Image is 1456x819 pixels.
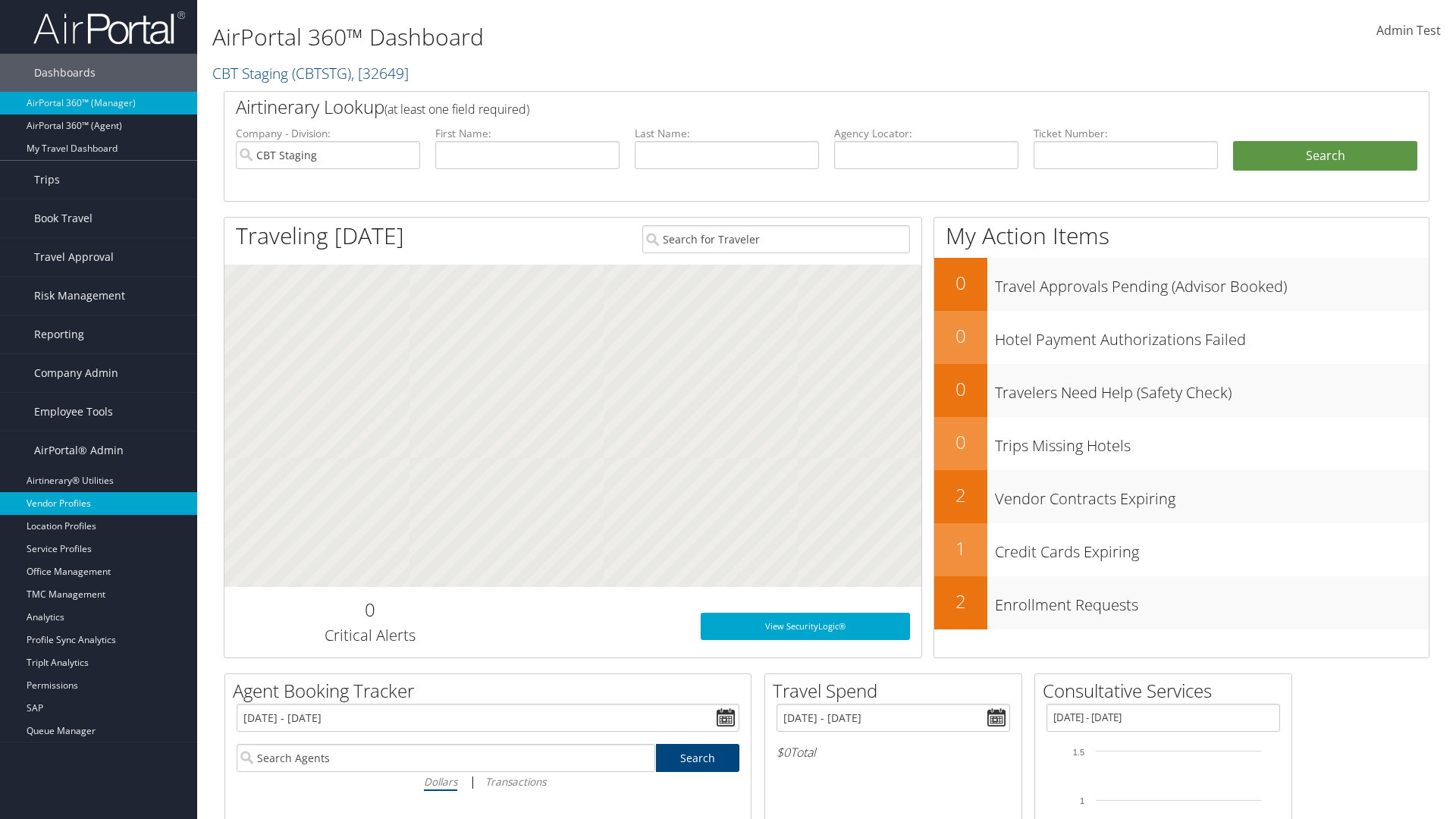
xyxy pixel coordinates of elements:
[635,126,819,141] label: Last Name:
[934,588,987,614] h2: 2
[236,220,404,252] h1: Traveling [DATE]
[934,270,987,296] h2: 0
[212,63,409,83] a: CBT Staging
[777,744,790,761] span: $0
[34,54,96,92] span: Dashboards
[237,772,739,791] div: |
[934,535,987,561] h2: 1
[995,428,1429,457] h3: Trips Missing Hotels
[995,322,1429,350] h3: Hotel Payment Authorizations Failed
[701,613,910,640] a: View SecurityLogic®
[236,597,504,623] h2: 0
[292,63,351,83] span: ( CBTSTG )
[34,238,114,276] span: Travel Approval
[1073,748,1084,757] tspan: 1.5
[212,21,1031,53] h1: AirPortal 360™ Dashboard
[934,417,1429,470] a: 0Trips Missing Hotels
[834,126,1018,141] label: Agency Locator:
[934,220,1429,252] h1: My Action Items
[1376,22,1441,39] span: Admin Test
[777,744,1010,761] h6: Total
[995,268,1429,297] h3: Travel Approvals Pending (Advisor Booked)
[435,126,620,141] label: First Name:
[1043,678,1291,704] h2: Consultative Services
[934,523,1429,576] a: 1Credit Cards Expiring
[236,94,1317,120] h2: Airtinerary Lookup
[384,101,529,118] span: (at least one field required)
[934,364,1429,417] a: 0Travelers Need Help (Safety Check)
[485,774,546,789] i: Transactions
[1233,141,1417,171] button: Search
[995,587,1429,616] h3: Enrollment Requests
[1080,796,1084,805] tspan: 1
[995,481,1429,510] h3: Vendor Contracts Expiring
[934,376,987,402] h2: 0
[934,470,1429,523] a: 2Vendor Contracts Expiring
[34,199,93,237] span: Book Travel
[773,678,1021,704] h2: Travel Spend
[34,431,124,469] span: AirPortal® Admin
[934,311,1429,364] a: 0Hotel Payment Authorizations Failed
[34,277,125,315] span: Risk Management
[424,774,457,789] i: Dollars
[934,323,987,349] h2: 0
[642,225,910,253] input: Search for Traveler
[1376,8,1441,55] a: Admin Test
[34,315,84,353] span: Reporting
[34,161,60,199] span: Trips
[34,393,113,431] span: Employee Tools
[351,63,409,83] span: , [ 32649 ]
[934,429,987,455] h2: 0
[236,126,420,141] label: Company - Division:
[33,10,185,45] img: airportal-logo.png
[656,744,740,772] a: Search
[1034,126,1218,141] label: Ticket Number:
[934,576,1429,629] a: 2Enrollment Requests
[995,375,1429,403] h3: Travelers Need Help (Safety Check)
[934,482,987,508] h2: 2
[34,354,118,392] span: Company Admin
[237,744,655,772] input: Search Agents
[934,258,1429,311] a: 0Travel Approvals Pending (Advisor Booked)
[995,534,1429,563] h3: Credit Cards Expiring
[236,625,504,646] h3: Critical Alerts
[233,678,751,704] h2: Agent Booking Tracker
